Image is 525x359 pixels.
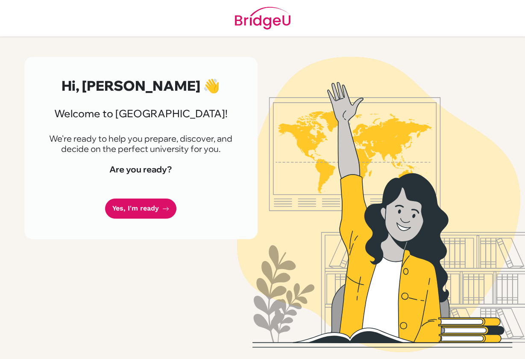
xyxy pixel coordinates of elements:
h3: Welcome to [GEOGRAPHIC_DATA]! [45,107,237,120]
a: Yes, I'm ready [105,199,176,219]
h2: Hi, [PERSON_NAME] 👋 [45,77,237,94]
h4: Are you ready? [45,164,237,175]
iframe: Opens a widget where you can find more information [470,333,516,355]
p: We're ready to help you prepare, discover, and decide on the perfect university for you. [45,134,237,154]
